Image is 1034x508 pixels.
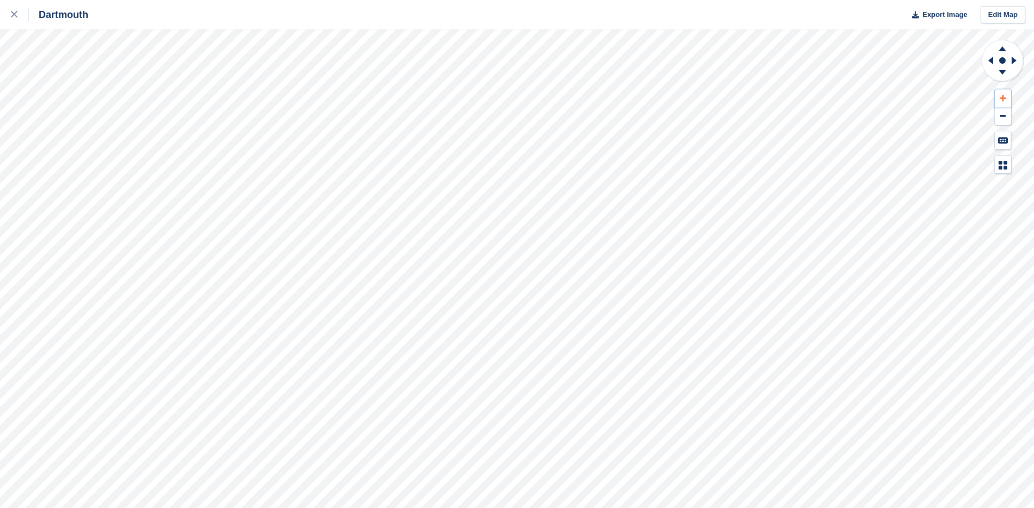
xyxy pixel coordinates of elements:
button: Map Legend [995,156,1011,174]
a: Edit Map [981,6,1025,24]
button: Export Image [905,6,968,24]
span: Export Image [922,9,967,20]
button: Zoom Out [995,107,1011,125]
button: Zoom In [995,89,1011,107]
div: Dartmouth [29,8,88,21]
button: Keyboard Shortcuts [995,131,1011,149]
